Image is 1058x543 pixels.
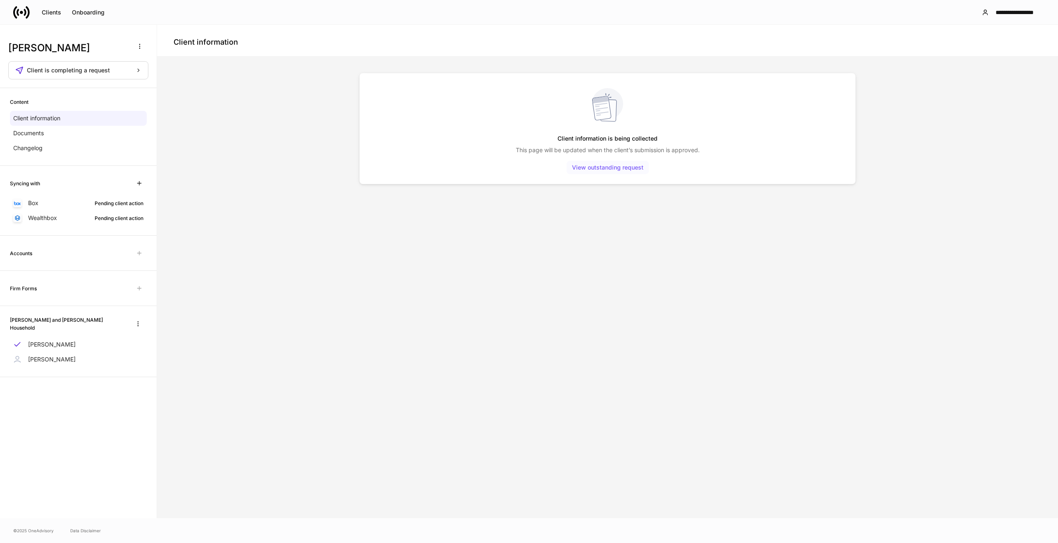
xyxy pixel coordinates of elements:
[558,131,658,146] h5: Client information is being collected
[27,67,110,73] span: Client is completing a request
[13,114,60,122] p: Client information
[95,199,143,207] div: Pending client action
[174,37,238,47] h4: Client information
[10,249,32,257] h6: Accounts
[10,352,147,367] a: [PERSON_NAME]
[28,214,57,222] p: Wealthbox
[36,6,67,19] button: Clients
[42,10,61,15] div: Clients
[72,10,105,15] div: Onboarding
[10,285,37,292] h6: Firm Forms
[10,211,147,225] a: WealthboxPending client action
[10,196,147,211] a: BoxPending client action
[10,111,147,126] a: Client information
[10,337,147,352] a: [PERSON_NAME]
[132,246,147,261] span: Unavailable with outstanding requests for information
[10,316,123,332] h6: [PERSON_NAME] and [PERSON_NAME] Household
[10,141,147,155] a: Changelog
[10,98,29,106] h6: Content
[8,61,148,79] button: Client is completing a request
[70,527,101,534] a: Data Disclaimer
[13,144,43,152] p: Changelog
[132,281,147,296] span: Unavailable with outstanding requests for information
[567,161,649,174] button: View outstanding request
[28,340,76,349] p: [PERSON_NAME]
[516,146,700,154] p: This page will be updated when the client’s submission is approved.
[8,41,128,55] h3: [PERSON_NAME]
[14,201,21,205] img: oYqM9ojoZLfzCHUefNbBcWHcyDPbQKagtYciMC8pFl3iZXy3dU33Uwy+706y+0q2uJ1ghNQf2OIHrSh50tUd9HaB5oMc62p0G...
[67,6,110,19] button: Onboarding
[28,355,76,364] p: [PERSON_NAME]
[13,129,44,137] p: Documents
[10,179,40,187] h6: Syncing with
[28,199,38,207] p: Box
[95,214,143,222] div: Pending client action
[13,527,54,534] span: © 2025 OneAdvisory
[10,126,147,141] a: Documents
[572,165,643,170] div: View outstanding request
